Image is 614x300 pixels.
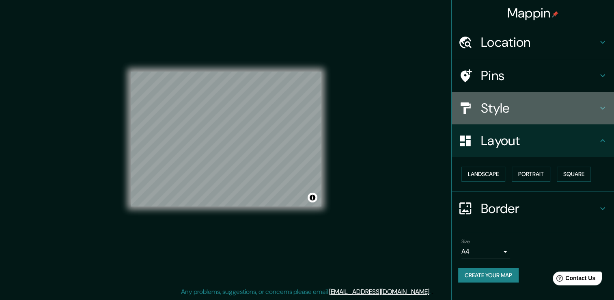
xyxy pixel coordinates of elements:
[552,11,558,17] img: pin-icon.png
[452,124,614,157] div: Layout
[452,192,614,225] div: Border
[542,268,605,291] iframe: Help widget launcher
[481,67,598,84] h4: Pins
[461,238,470,245] label: Size
[452,92,614,124] div: Style
[461,167,505,182] button: Landscape
[432,287,433,297] div: .
[131,72,321,207] canvas: Map
[507,5,559,21] h4: Mappin
[329,287,429,296] a: [EMAIL_ADDRESS][DOMAIN_NAME]
[512,167,550,182] button: Portrait
[452,59,614,92] div: Pins
[557,167,591,182] button: Square
[181,287,431,297] p: Any problems, suggestions, or concerns please email .
[481,133,598,149] h4: Layout
[431,287,432,297] div: .
[481,100,598,116] h4: Style
[452,26,614,59] div: Location
[481,34,598,50] h4: Location
[308,193,317,202] button: Toggle attribution
[458,268,519,283] button: Create your map
[481,200,598,217] h4: Border
[461,245,510,258] div: A4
